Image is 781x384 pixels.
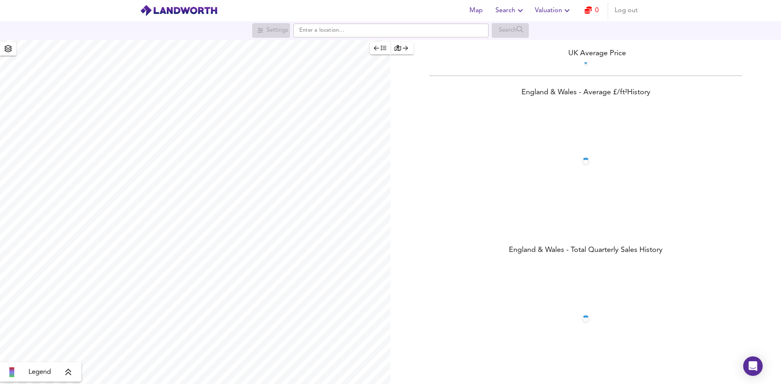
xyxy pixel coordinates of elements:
[492,2,528,19] button: Search
[252,23,290,38] div: Search for a location first or explore the map
[578,2,604,19] button: 0
[390,245,781,256] div: England & Wales - Total Quarterly Sales History
[743,356,763,376] div: Open Intercom Messenger
[140,4,218,17] img: logo
[532,2,575,19] button: Valuation
[390,87,781,99] div: England & Wales - Average £/ ft² History
[28,367,51,377] span: Legend
[293,24,489,37] input: Enter a location...
[390,48,781,59] div: UK Average Price
[615,5,638,16] span: Log out
[535,5,572,16] span: Valuation
[495,5,525,16] span: Search
[466,5,486,16] span: Map
[611,2,641,19] button: Log out
[463,2,489,19] button: Map
[585,5,599,16] a: 0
